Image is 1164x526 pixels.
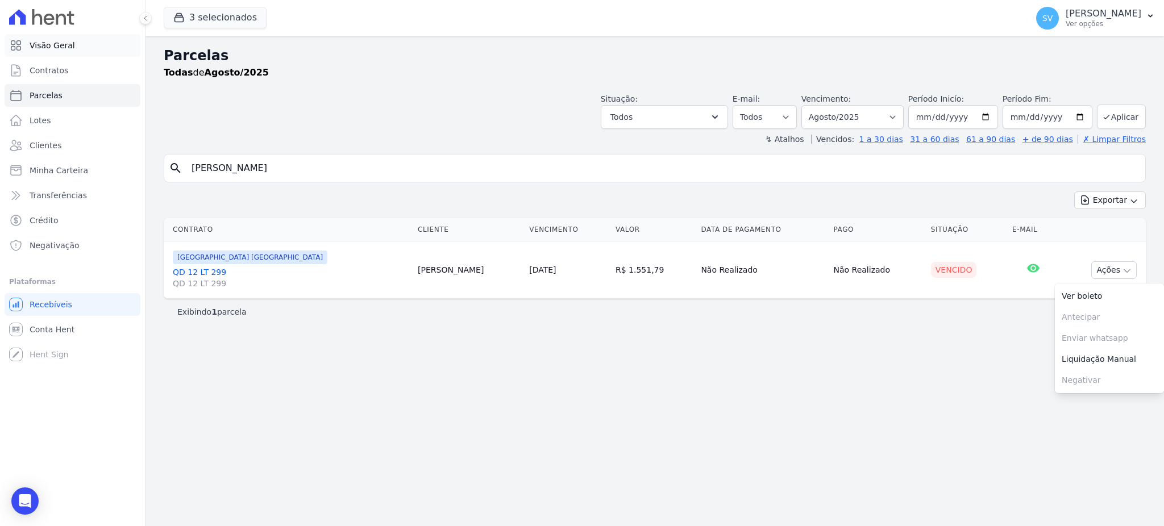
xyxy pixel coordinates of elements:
a: 31 a 60 dias [910,135,959,144]
th: Valor [611,218,696,241]
span: Visão Geral [30,40,75,51]
div: Plataformas [9,275,136,289]
span: Minha Carteira [30,165,88,176]
td: [PERSON_NAME] [413,241,525,299]
label: Vencidos: [811,135,854,144]
label: Situação: [601,94,638,103]
label: Período Inicío: [908,94,964,103]
p: [PERSON_NAME] [1066,8,1141,19]
input: Buscar por nome do lote ou do cliente [185,157,1141,179]
button: Todos [601,105,728,129]
label: Período Fim: [1003,93,1092,105]
a: Minha Carteira [5,159,140,182]
strong: Agosto/2025 [205,67,269,78]
a: 61 a 90 dias [966,135,1015,144]
span: Lotes [30,115,51,126]
span: Contratos [30,65,68,76]
button: Aplicar [1097,105,1146,129]
th: Data de Pagamento [696,218,829,241]
span: Crédito [30,215,59,226]
span: Todos [610,110,633,124]
a: Visão Geral [5,34,140,57]
strong: Todas [164,67,193,78]
a: Clientes [5,134,140,157]
span: Recebíveis [30,299,72,310]
a: [DATE] [529,265,556,274]
a: 1 a 30 dias [859,135,903,144]
a: ✗ Limpar Filtros [1078,135,1146,144]
div: Open Intercom Messenger [11,487,39,515]
td: R$ 1.551,79 [611,241,696,299]
a: Ver boleto [1055,286,1164,307]
label: ↯ Atalhos [765,135,804,144]
a: Contratos [5,59,140,82]
div: Vencido [931,262,977,278]
th: E-mail [1008,218,1058,241]
th: Pago [829,218,926,241]
span: SV [1042,14,1053,22]
span: Parcelas [30,90,63,101]
a: QD 12 LT 299QD 12 LT 299 [173,266,409,289]
a: Recebíveis [5,293,140,316]
p: Exibindo parcela [177,306,247,318]
th: Situação [926,218,1008,241]
button: 3 selecionados [164,7,267,28]
label: Vencimento: [801,94,851,103]
button: Ações [1091,261,1137,279]
th: Vencimento [525,218,611,241]
span: Conta Hent [30,324,74,335]
th: Cliente [413,218,525,241]
h2: Parcelas [164,45,1146,66]
a: Lotes [5,109,140,132]
a: Parcelas [5,84,140,107]
a: Crédito [5,209,140,232]
b: 1 [211,307,217,316]
span: QD 12 LT 299 [173,278,409,289]
th: Contrato [164,218,413,241]
a: Transferências [5,184,140,207]
span: Clientes [30,140,61,151]
a: + de 90 dias [1022,135,1073,144]
p: de [164,66,269,80]
span: [GEOGRAPHIC_DATA] [GEOGRAPHIC_DATA] [173,251,327,264]
label: E-mail: [733,94,760,103]
span: Negativação [30,240,80,251]
button: Exportar [1074,191,1146,209]
a: Conta Hent [5,318,140,341]
i: search [169,161,182,175]
button: SV [PERSON_NAME] Ver opções [1027,2,1164,34]
span: Transferências [30,190,87,201]
td: Não Realizado [829,241,926,299]
p: Ver opções [1066,19,1141,28]
td: Não Realizado [696,241,829,299]
a: Negativação [5,234,140,257]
